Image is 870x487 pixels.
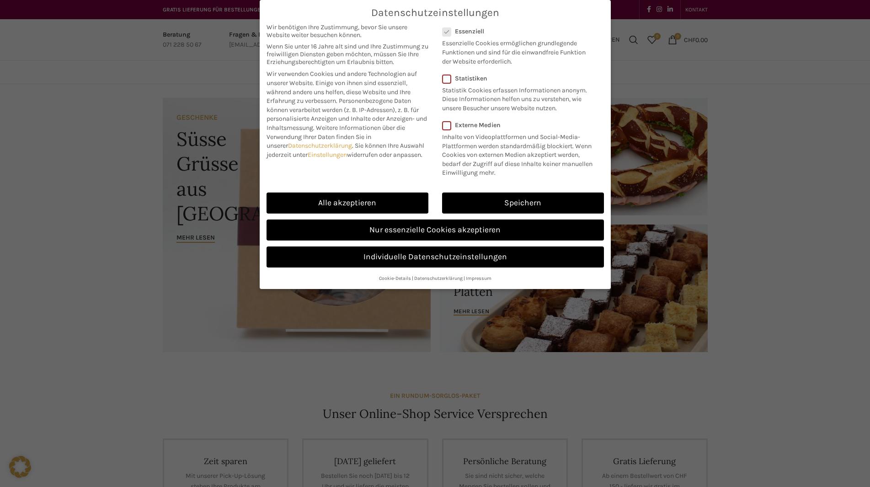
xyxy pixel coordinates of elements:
a: Datenschutzerklärung [288,142,352,150]
label: Externe Medien [442,121,598,129]
span: Wir benötigen Ihre Zustimmung, bevor Sie unsere Website weiter besuchen können. [267,23,428,39]
a: Nur essenzielle Cookies akzeptieren [267,219,604,241]
label: Essenziell [442,27,592,35]
a: Individuelle Datenschutzeinstellungen [267,246,604,268]
span: Sie können Ihre Auswahl jederzeit unter widerrufen oder anpassen. [267,142,424,159]
a: Impressum [466,275,491,281]
label: Statistiken [442,75,592,82]
span: Wenn Sie unter 16 Jahre alt sind und Ihre Zustimmung zu freiwilligen Diensten geben möchten, müss... [267,43,428,66]
p: Statistik Cookies erfassen Informationen anonym. Diese Informationen helfen uns zu verstehen, wie... [442,82,592,113]
a: Alle akzeptieren [267,193,428,214]
a: Speichern [442,193,604,214]
p: Inhalte von Videoplattformen und Social-Media-Plattformen werden standardmäßig blockiert. Wenn Co... [442,129,598,177]
p: Essenzielle Cookies ermöglichen grundlegende Funktionen und sind für die einwandfreie Funktion de... [442,35,592,66]
span: Wir verwenden Cookies und andere Technologien auf unserer Website. Einige von ihnen sind essenzie... [267,70,417,105]
a: Cookie-Details [379,275,411,281]
span: Datenschutzeinstellungen [371,7,499,19]
a: Datenschutzerklärung [414,275,463,281]
a: Einstellungen [308,151,347,159]
span: Personenbezogene Daten können verarbeitet werden (z. B. IP-Adressen), z. B. für personalisierte A... [267,97,427,132]
span: Weitere Informationen über die Verwendung Ihrer Daten finden Sie in unserer . [267,124,405,150]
